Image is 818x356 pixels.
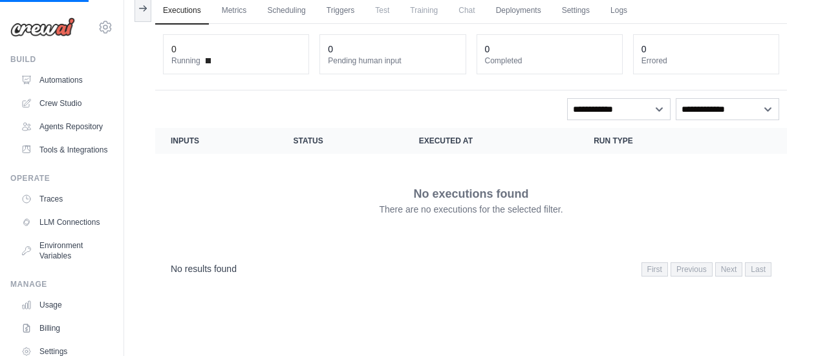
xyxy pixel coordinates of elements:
[715,262,743,277] span: Next
[16,116,113,137] a: Agents Repository
[16,189,113,209] a: Traces
[155,252,787,285] nav: Pagination
[171,262,237,275] p: No results found
[10,54,113,65] div: Build
[578,128,723,154] th: Run Type
[485,43,490,56] div: 0
[155,128,278,154] th: Inputs
[641,262,771,277] nav: Pagination
[16,212,113,233] a: LLM Connections
[641,43,647,56] div: 0
[328,56,457,66] dt: Pending human input
[404,128,579,154] th: Executed at
[753,294,818,356] iframe: Chat Widget
[10,173,113,183] div: Operate
[671,262,713,277] span: Previous
[171,56,200,66] span: Running
[10,17,75,37] img: Logo
[641,262,668,277] span: First
[16,140,113,160] a: Tools & Integrations
[328,43,333,56] div: 0
[171,43,177,56] div: 0
[16,93,113,114] a: Crew Studio
[641,56,771,66] dt: Errored
[16,235,113,266] a: Environment Variables
[413,185,528,203] p: No executions found
[16,70,113,90] a: Automations
[485,56,614,66] dt: Completed
[745,262,771,277] span: Last
[16,318,113,339] a: Billing
[379,203,563,216] p: There are no executions for the selected filter.
[278,128,404,154] th: Status
[16,295,113,315] a: Usage
[10,279,113,289] div: Manage
[155,128,787,285] section: Crew executions table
